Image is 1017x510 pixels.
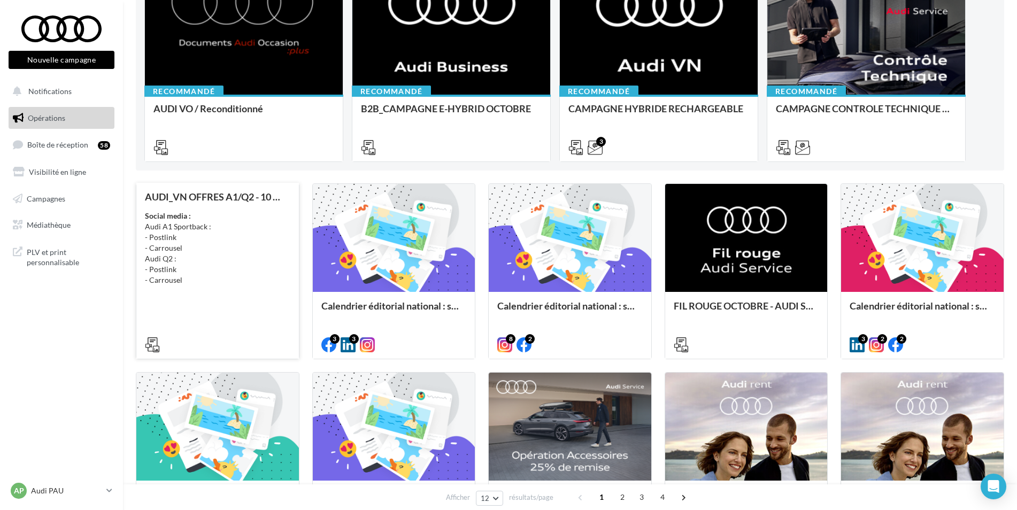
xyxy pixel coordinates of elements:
[145,211,290,285] div: Audi A1 Sportback : - Postlink - Carrousel Audi Q2 : - Postlink - Carrousel
[596,137,606,146] div: 3
[6,161,117,183] a: Visibilité en ligne
[767,86,846,97] div: Recommandé
[509,492,553,503] span: résultats/page
[28,87,72,96] span: Notifications
[6,241,117,272] a: PLV et print personnalisable
[593,489,610,506] span: 1
[633,489,650,506] span: 3
[559,86,638,97] div: Recommandé
[6,107,117,129] a: Opérations
[481,494,490,503] span: 12
[6,80,112,103] button: Notifications
[27,140,88,149] span: Boîte de réception
[153,103,334,125] div: AUDI VO / Reconditionné
[361,103,542,125] div: B2B_CAMPAGNE E-HYBRID OCTOBRE
[614,489,631,506] span: 2
[29,167,86,176] span: Visibilité en ligne
[27,194,65,203] span: Campagnes
[144,86,224,97] div: Recommandé
[321,300,467,322] div: Calendrier éditorial national : semaine du 06.10 au 12.10
[27,245,110,268] span: PLV et print personnalisable
[98,141,110,150] div: 58
[525,334,535,344] div: 2
[877,334,887,344] div: 2
[981,474,1006,499] div: Open Intercom Messenger
[31,485,102,496] p: Audi PAU
[352,86,431,97] div: Recommandé
[858,334,868,344] div: 3
[28,113,65,122] span: Opérations
[27,220,71,229] span: Médiathèque
[6,188,117,210] a: Campagnes
[145,211,191,220] strong: Social media :
[506,334,515,344] div: 8
[897,334,906,344] div: 2
[654,489,671,506] span: 4
[349,334,359,344] div: 3
[446,492,470,503] span: Afficher
[9,51,114,69] button: Nouvelle campagne
[6,214,117,236] a: Médiathèque
[674,300,819,322] div: FIL ROUGE OCTOBRE - AUDI SERVICE
[6,133,117,156] a: Boîte de réception58
[14,485,24,496] span: AP
[776,103,957,125] div: CAMPAGNE CONTROLE TECHNIQUE 25€ OCTOBRE
[850,300,995,322] div: Calendrier éditorial national : semaine du 22.09 au 28.09
[568,103,749,125] div: CAMPAGNE HYBRIDE RECHARGEABLE
[9,481,114,501] a: AP Audi PAU
[145,191,290,202] div: AUDI_VN OFFRES A1/Q2 - 10 au 31 octobre
[330,334,340,344] div: 3
[476,491,503,506] button: 12
[497,300,643,322] div: Calendrier éditorial national : semaine du 29.09 au 05.10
